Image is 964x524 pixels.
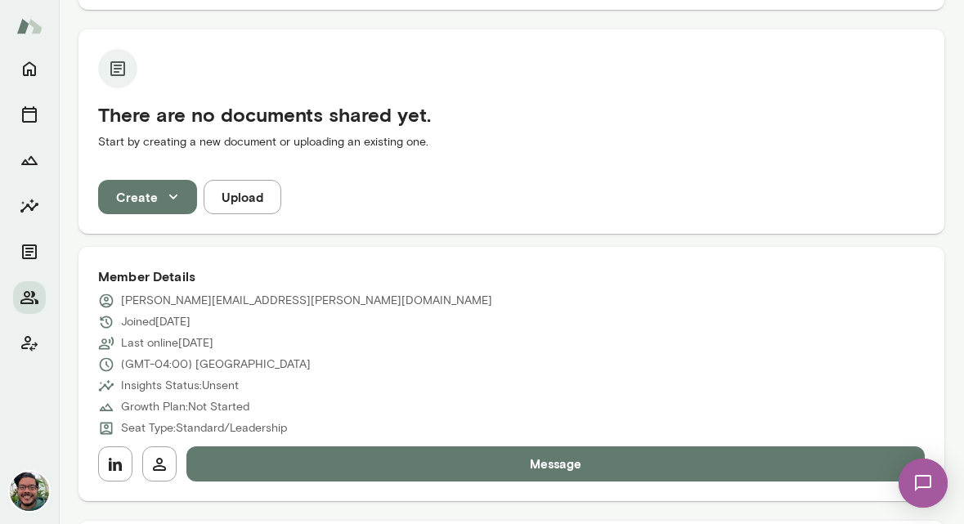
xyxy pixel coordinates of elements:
button: Client app [13,327,46,360]
button: Upload [204,180,281,214]
p: [PERSON_NAME][EMAIL_ADDRESS][PERSON_NAME][DOMAIN_NAME] [121,293,492,309]
img: Mike Valdez Landeros [10,472,49,511]
button: Message [186,446,925,481]
button: Create [98,180,197,214]
p: (GMT-04:00) [GEOGRAPHIC_DATA] [121,356,311,373]
p: Joined [DATE] [121,314,191,330]
button: Growth Plan [13,144,46,177]
button: Members [13,281,46,314]
h5: There are no documents shared yet. [98,101,925,128]
p: Insights Status: Unsent [121,378,239,394]
p: Start by creating a new document or uploading an existing one. [98,134,925,150]
button: Home [13,52,46,85]
h6: Member Details [98,266,925,286]
p: Last online [DATE] [121,335,213,352]
button: Documents [13,235,46,268]
img: Mento [16,11,43,42]
p: Growth Plan: Not Started [121,399,249,415]
p: Seat Type: Standard/Leadership [121,420,287,437]
button: Sessions [13,98,46,131]
button: Insights [13,190,46,222]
